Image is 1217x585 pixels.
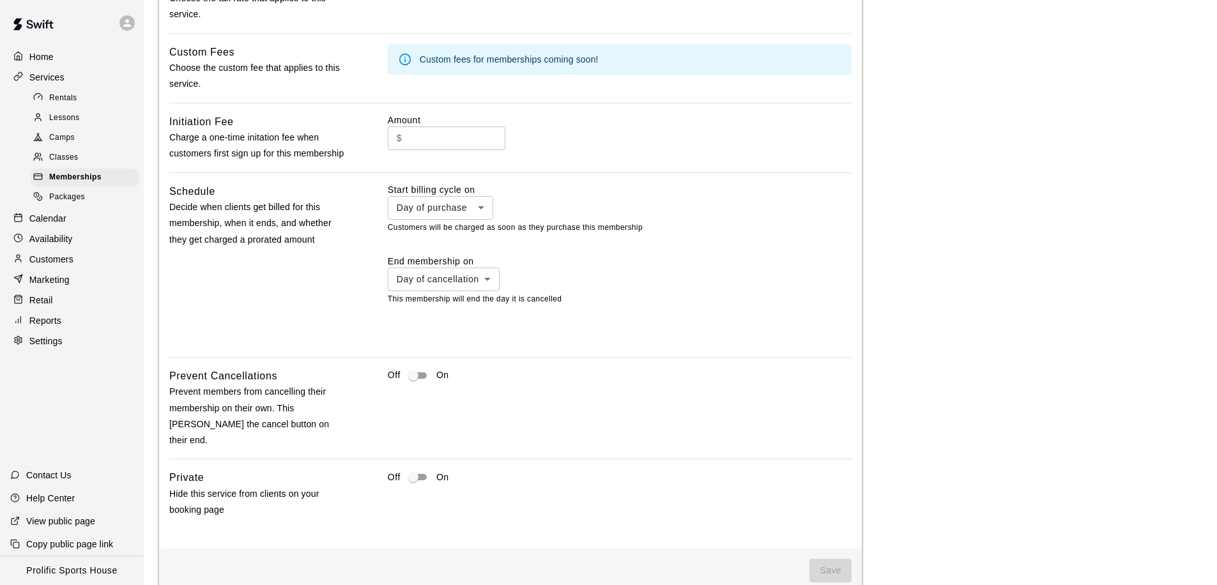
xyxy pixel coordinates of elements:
div: Packages [31,188,139,206]
span: Memberships [49,171,102,184]
a: Settings [10,331,134,351]
span: Classes [49,151,78,164]
div: Camps [31,129,139,147]
div: Day of purchase [388,196,493,220]
p: Customers will be charged as soon as they purchase this membership [388,222,852,234]
h6: Schedule [169,183,215,200]
p: On [436,471,449,484]
p: Home [29,50,54,63]
a: Marketing [10,270,134,289]
p: Marketing [29,273,70,286]
p: Availability [29,232,73,245]
p: Reports [29,314,61,327]
p: This membership will end the day it is cancelled [388,293,852,306]
label: Start billing cycle on [388,183,493,196]
p: $ [397,132,402,145]
span: Camps [49,132,75,144]
p: On [436,368,449,382]
div: Classes [31,149,139,167]
a: Lessons [31,108,144,128]
div: Custom fees for memberships coming soon! [420,48,599,71]
p: Services [29,71,65,84]
span: Packages [49,191,85,204]
p: Choose the custom fee that applies to this service. [169,60,347,92]
p: Prolific Sports House [26,564,117,577]
p: Off [388,368,401,382]
p: View public page [26,515,95,528]
p: Charge a one-time initation fee when customers first sign up for this membership [169,130,347,162]
div: Lessons [31,109,139,127]
a: Services [10,68,134,87]
h6: Prevent Cancellations [169,368,277,384]
p: Help Center [26,492,75,505]
p: Customers [29,253,73,266]
a: Home [10,47,134,66]
a: Reports [10,311,134,330]
p: Prevent members from cancelling their membership on their own. This [PERSON_NAME] the cancel butt... [169,384,347,448]
h6: Initiation Fee [169,114,234,130]
p: Retail [29,294,53,307]
div: Day of cancellation [388,268,500,291]
span: Lessons [49,112,80,125]
p: Decide when clients get billed for this membership, when it ends, and whether they get charged a ... [169,199,347,248]
p: Settings [29,335,63,347]
p: Calendar [29,212,66,225]
h6: Private [169,469,204,486]
a: Rentals [31,88,144,108]
label: Amount [388,115,421,125]
a: Customers [10,250,134,269]
a: Calendar [10,209,134,228]
a: Classes [31,148,144,168]
div: Memberships [31,169,139,186]
a: Packages [31,188,144,208]
a: Retail [10,291,134,310]
p: Copy public page link [26,538,113,551]
label: End membership on [388,255,500,268]
p: Hide this service from clients on your booking page [169,486,347,518]
div: Rentals [31,89,139,107]
span: Rentals [49,92,77,105]
p: Off [388,471,401,484]
p: Contact Us [26,469,72,482]
a: Camps [31,128,144,148]
a: Memberships [31,168,144,188]
h6: Custom Fees [169,44,234,61]
a: Availability [10,229,134,248]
